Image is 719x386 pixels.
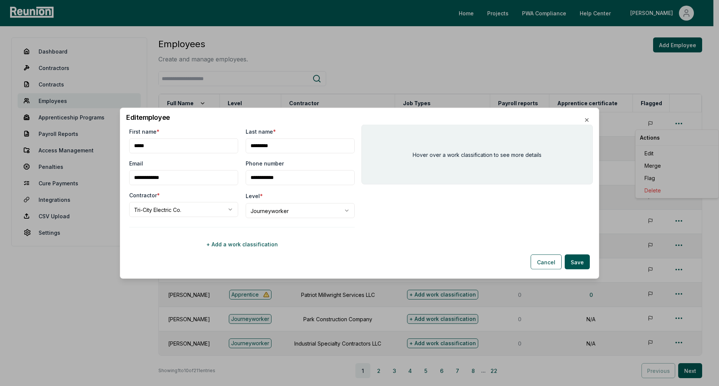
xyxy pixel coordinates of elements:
[129,159,143,167] label: Email
[246,159,284,167] label: Phone number
[246,127,276,135] label: Last name
[413,151,541,158] p: Hover over a work classification to see more details
[129,236,355,251] button: + Add a work classification
[565,254,590,269] button: Save
[126,114,593,121] h2: Edit employee
[129,127,160,135] label: First name
[129,191,160,199] label: Contractor
[246,192,263,199] label: Level
[531,254,562,269] button: Cancel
